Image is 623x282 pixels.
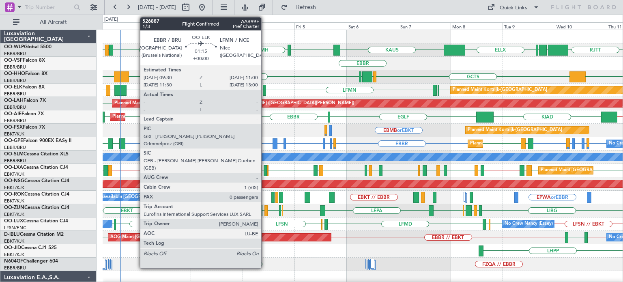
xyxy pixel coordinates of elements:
[4,205,24,210] span: OO-ZUN
[4,71,25,76] span: OO-HHO
[4,165,68,170] a: OO-LXACessna Citation CJ4
[25,1,71,13] input: Trip Number
[4,152,24,157] span: OO-SLM
[193,218,241,230] div: No Crew Nancy (Essey)
[4,112,21,116] span: OO-AIE
[4,144,26,151] a: EBBR/BRU
[470,138,617,150] div: Planned Maint [GEOGRAPHIC_DATA] ([GEOGRAPHIC_DATA] National)
[4,185,24,191] a: EBKT/KJK
[4,131,24,137] a: EBKT/KJK
[114,97,354,110] div: Planned Maint [PERSON_NAME]-[GEOGRAPHIC_DATA][PERSON_NAME] ([GEOGRAPHIC_DATA][PERSON_NAME])
[4,265,26,271] a: EBBR/BRU
[4,211,24,217] a: EBKT/KJK
[110,231,251,243] div: AOG Maint [GEOGRAPHIC_DATA] ([GEOGRAPHIC_DATA] National)
[191,22,243,30] div: Wed 3
[4,252,24,258] a: EBKT/KJK
[294,22,346,30] div: Fri 5
[138,4,176,11] span: [DATE] - [DATE]
[451,22,503,30] div: Mon 8
[4,179,69,183] a: OO-NSGCessna Citation CJ4
[4,152,69,157] a: OO-SLMCessna Citation XLS
[4,245,57,250] a: OO-JIDCessna CJ1 525
[4,64,26,70] a: EBBR/BRU
[4,77,26,84] a: EBBR/BRU
[86,22,138,30] div: Mon 1
[88,191,218,203] div: A/C Unavailable [GEOGRAPHIC_DATA]-[GEOGRAPHIC_DATA]
[4,219,23,224] span: OO-LUX
[4,85,22,90] span: OO-ELK
[4,259,23,264] span: N604GF
[4,219,68,224] a: OO-LUXCessna Citation CJ4
[9,16,88,29] button: All Aircraft
[4,232,64,237] a: D-IBLUCessna Citation M2
[4,98,24,103] span: OO-LAH
[104,16,118,23] div: [DATE]
[4,138,23,143] span: OO-GPE
[453,84,547,96] div: Planned Maint Kortrijk-[GEOGRAPHIC_DATA]
[4,238,24,244] a: EBKT/KJK
[399,22,451,30] div: Sun 7
[112,111,240,123] div: Planned Maint [GEOGRAPHIC_DATA] ([GEOGRAPHIC_DATA])
[139,22,191,30] div: Tue 2
[4,225,26,231] a: LFSN/ENC
[4,58,45,63] a: OO-VSFFalcon 8X
[4,245,21,250] span: OO-JID
[4,91,26,97] a: EBBR/BRU
[4,98,46,103] a: OO-LAHFalcon 7X
[505,218,553,230] div: No Crew Nancy (Essey)
[193,231,329,243] div: No Crew [GEOGRAPHIC_DATA] ([GEOGRAPHIC_DATA] National)
[243,22,294,30] div: Thu 4
[4,125,45,130] a: OO-FSXFalcon 7X
[21,19,86,25] span: All Aircraft
[4,85,45,90] a: OO-ELKFalcon 8X
[4,118,26,124] a: EBBR/BRU
[555,22,607,30] div: Wed 10
[4,71,47,76] a: OO-HHOFalcon 8X
[4,232,20,237] span: D-IBLU
[4,125,23,130] span: OO-FSX
[4,198,24,204] a: EBKT/KJK
[4,165,23,170] span: OO-LXA
[468,124,562,136] div: Planned Maint Kortrijk-[GEOGRAPHIC_DATA]
[4,179,24,183] span: OO-NSG
[4,112,44,116] a: OO-AIEFalcon 7X
[4,192,69,197] a: OO-ROKCessna Citation CJ4
[483,1,544,14] button: Quick Links
[4,171,24,177] a: EBKT/KJK
[347,22,399,30] div: Sat 6
[4,45,52,50] a: OO-WLPGlobal 5500
[4,138,71,143] a: OO-GPEFalcon 900EX EASy II
[4,158,26,164] a: EBBR/BRU
[4,192,24,197] span: OO-ROK
[4,205,69,210] a: OO-ZUNCessna Citation CJ4
[4,45,24,50] span: OO-WLP
[500,4,527,12] div: Quick Links
[277,1,326,14] button: Refresh
[4,51,26,57] a: EBBR/BRU
[4,259,58,264] a: N604GFChallenger 604
[4,58,23,63] span: OO-VSF
[289,4,323,10] span: Refresh
[503,22,554,30] div: Tue 9
[4,104,26,110] a: EBBR/BRU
